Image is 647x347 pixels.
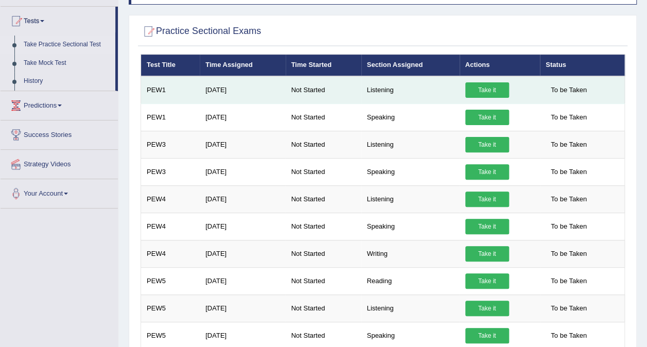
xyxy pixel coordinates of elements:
[286,185,361,213] td: Not Started
[460,55,540,76] th: Actions
[546,328,592,343] span: To be Taken
[1,179,118,205] a: Your Account
[361,158,460,185] td: Speaking
[546,82,592,98] span: To be Taken
[1,91,118,117] a: Predictions
[200,213,285,240] td: [DATE]
[1,7,115,32] a: Tests
[141,131,200,158] td: PEW3
[546,192,592,207] span: To be Taken
[1,120,118,146] a: Success Stories
[200,240,285,267] td: [DATE]
[200,55,285,76] th: Time Assigned
[465,110,509,125] a: Take it
[200,185,285,213] td: [DATE]
[361,213,460,240] td: Speaking
[286,267,361,294] td: Not Started
[546,110,592,125] span: To be Taken
[141,55,200,76] th: Test Title
[200,294,285,322] td: [DATE]
[465,273,509,289] a: Take it
[361,55,460,76] th: Section Assigned
[361,294,460,322] td: Listening
[141,294,200,322] td: PEW5
[361,185,460,213] td: Listening
[286,240,361,267] td: Not Started
[286,294,361,322] td: Not Started
[546,219,592,234] span: To be Taken
[200,131,285,158] td: [DATE]
[546,164,592,180] span: To be Taken
[1,150,118,176] a: Strategy Videos
[200,158,285,185] td: [DATE]
[200,103,285,131] td: [DATE]
[361,131,460,158] td: Listening
[546,301,592,316] span: To be Taken
[141,24,261,39] h2: Practice Sectional Exams
[141,158,200,185] td: PEW3
[361,103,460,131] td: Speaking
[465,82,509,98] a: Take it
[286,55,361,76] th: Time Started
[361,240,460,267] td: Writing
[286,76,361,104] td: Not Started
[465,137,509,152] a: Take it
[286,213,361,240] td: Not Started
[19,54,115,73] a: Take Mock Test
[19,36,115,54] a: Take Practice Sectional Test
[546,273,592,289] span: To be Taken
[141,185,200,213] td: PEW4
[465,164,509,180] a: Take it
[19,72,115,91] a: History
[200,76,285,104] td: [DATE]
[361,267,460,294] td: Reading
[141,76,200,104] td: PEW1
[465,192,509,207] a: Take it
[286,103,361,131] td: Not Started
[465,301,509,316] a: Take it
[465,246,509,262] a: Take it
[286,131,361,158] td: Not Started
[546,137,592,152] span: To be Taken
[465,328,509,343] a: Take it
[141,103,200,131] td: PEW1
[361,76,460,104] td: Listening
[141,240,200,267] td: PEW4
[141,213,200,240] td: PEW4
[141,267,200,294] td: PEW5
[546,246,592,262] span: To be Taken
[465,219,509,234] a: Take it
[540,55,624,76] th: Status
[200,267,285,294] td: [DATE]
[286,158,361,185] td: Not Started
